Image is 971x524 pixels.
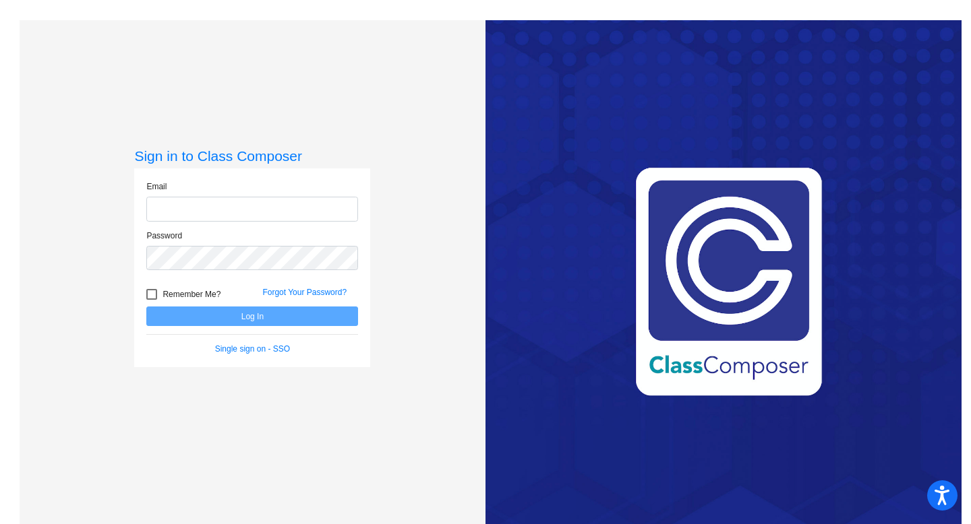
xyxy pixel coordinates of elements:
h3: Sign in to Class Composer [134,148,370,164]
label: Email [146,181,167,193]
a: Forgot Your Password? [262,288,347,297]
a: Single sign on - SSO [215,344,290,354]
button: Log In [146,306,358,326]
label: Password [146,230,182,242]
span: Remember Me? [163,286,220,302]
